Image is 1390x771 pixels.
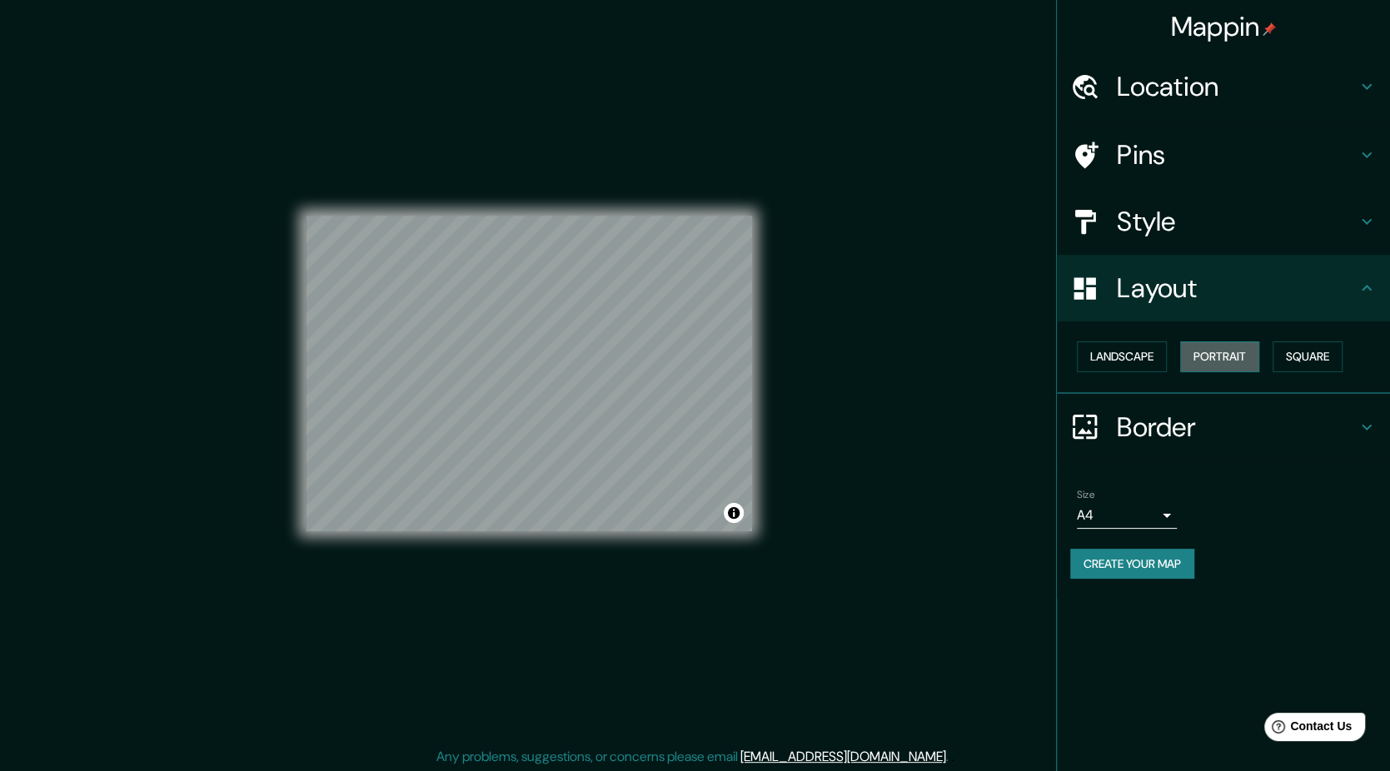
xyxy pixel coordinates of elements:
div: Border [1057,394,1390,460]
iframe: Help widget launcher [1242,706,1372,753]
img: pin-icon.png [1263,22,1276,36]
div: A4 [1077,502,1177,529]
button: Landscape [1077,341,1167,372]
p: Any problems, suggestions, or concerns please email . [436,747,949,767]
button: Square [1273,341,1343,372]
div: Pins [1057,122,1390,188]
div: Location [1057,53,1390,120]
h4: Pins [1117,138,1357,172]
button: Toggle attribution [724,503,744,523]
h4: Style [1117,205,1357,238]
h4: Mappin [1171,10,1277,43]
h4: Location [1117,70,1357,103]
button: Create your map [1070,549,1194,579]
div: . [949,747,951,767]
div: Style [1057,188,1390,255]
div: Layout [1057,255,1390,321]
label: Size [1077,487,1094,501]
button: Portrait [1180,341,1259,372]
h4: Layout [1117,271,1357,305]
div: . [951,747,954,767]
h4: Border [1117,410,1357,444]
a: [EMAIL_ADDRESS][DOMAIN_NAME] [740,748,946,765]
canvas: Map [306,216,752,531]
